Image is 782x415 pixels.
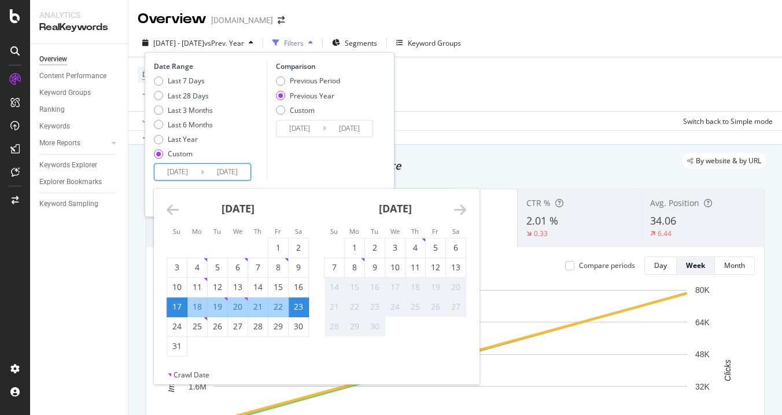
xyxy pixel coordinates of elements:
[289,302,308,313] div: 23
[276,61,377,71] div: Comparison
[696,157,761,164] span: By website & by URL
[189,382,206,391] text: 1.6M
[248,321,268,333] div: 28
[686,260,705,270] div: Week
[39,87,91,99] div: Keyword Groups
[167,262,187,274] div: 3
[168,91,209,101] div: Last 28 Days
[695,382,710,391] text: 32K
[385,278,405,298] td: Not available. Wednesday, September 17, 2025
[228,298,248,317] td: Selected. Wednesday, August 20, 2025
[39,137,80,149] div: More Reports
[345,298,365,317] td: Not available. Monday, September 22, 2025
[405,302,425,313] div: 25
[208,321,227,333] div: 26
[385,258,405,278] td: Choose Wednesday, September 10, 2025 as your check-in date. It’s available.
[695,318,710,327] text: 64K
[276,91,340,101] div: Previous Year
[228,321,248,333] div: 27
[167,348,176,392] text: Impressions
[39,53,67,65] div: Overview
[385,302,405,313] div: 24
[39,53,120,65] a: Overview
[154,105,213,115] div: Last 3 Months
[290,105,315,115] div: Custom
[138,9,206,29] div: Overview
[154,149,213,159] div: Custom
[154,189,479,370] div: Calendar
[254,227,261,236] small: Th
[405,278,426,298] td: Not available. Thursday, September 18, 2025
[289,258,309,278] td: Choose Saturday, August 9, 2025 as your check-in date. It’s available.
[385,298,405,317] td: Not available. Wednesday, September 24, 2025
[365,321,385,333] div: 30
[208,302,227,313] div: 19
[290,76,340,86] div: Previous Period
[39,70,120,82] a: Content Performance
[268,282,288,293] div: 15
[683,116,773,126] div: Switch back to Simple mode
[187,278,208,298] td: Choose Monday, August 11, 2025 as your check-in date. It’s available.
[289,317,309,337] td: Choose Saturday, August 30, 2025 as your check-in date. It’s available.
[167,282,187,293] div: 10
[345,317,365,337] td: Not available. Monday, September 29, 2025
[248,282,268,293] div: 14
[248,302,268,313] div: 21
[526,197,551,208] span: CTR %
[724,260,745,270] div: Month
[138,112,171,130] button: Apply
[39,104,120,116] a: Ranking
[208,262,227,274] div: 5
[677,256,715,275] button: Week
[167,337,187,357] td: Choose Sunday, August 31, 2025 as your check-in date. It’s available.
[268,258,289,278] td: Choose Friday, August 8, 2025 as your check-in date. It’s available.
[228,278,248,298] td: Choose Wednesday, August 13, 2025 as your check-in date. It’s available.
[349,227,359,236] small: Mo
[208,317,228,337] td: Choose Tuesday, August 26, 2025 as your check-in date. It’s available.
[426,258,446,278] td: Choose Friday, September 12, 2025 as your check-in date. It’s available.
[167,341,187,352] div: 31
[248,262,268,274] div: 7
[268,321,288,333] div: 29
[324,282,344,293] div: 14
[365,302,385,313] div: 23
[154,91,213,101] div: Last 28 Days
[454,203,466,217] div: Move forward to switch to the next month.
[392,34,466,52] button: Keyword Groups
[446,243,466,254] div: 6
[324,302,344,313] div: 21
[385,282,405,293] div: 17
[426,243,445,254] div: 5
[695,285,710,295] text: 80K
[385,262,405,274] div: 10
[275,227,281,236] small: Fr
[233,227,242,236] small: We
[173,227,180,236] small: Su
[426,262,445,274] div: 12
[324,262,344,274] div: 7
[289,262,308,274] div: 9
[365,258,385,278] td: Choose Tuesday, September 9, 2025 as your check-in date. It’s available.
[345,282,364,293] div: 15
[390,227,400,236] small: We
[526,214,558,227] span: 2.01 %
[187,302,207,313] div: 18
[365,238,385,258] td: Choose Tuesday, September 2, 2025 as your check-in date. It’s available.
[432,227,438,236] small: Fr
[678,112,773,130] button: Switch back to Simple mode
[168,76,205,86] div: Last 7 Days
[446,282,466,293] div: 20
[39,120,120,133] a: Keywords
[345,258,365,278] td: Choose Monday, September 8, 2025 as your check-in date. It’s available.
[154,120,213,130] div: Last 6 Months
[142,69,164,79] span: Device
[324,298,345,317] td: Not available. Sunday, September 21, 2025
[248,317,268,337] td: Choose Thursday, August 28, 2025 as your check-in date. It’s available.
[154,76,213,86] div: Last 7 Days
[405,243,425,254] div: 4
[268,302,288,313] div: 22
[222,201,254,215] strong: [DATE]
[211,14,273,26] div: [DOMAIN_NAME]
[385,238,405,258] td: Choose Wednesday, September 3, 2025 as your check-in date. It’s available.
[683,153,766,169] div: legacy label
